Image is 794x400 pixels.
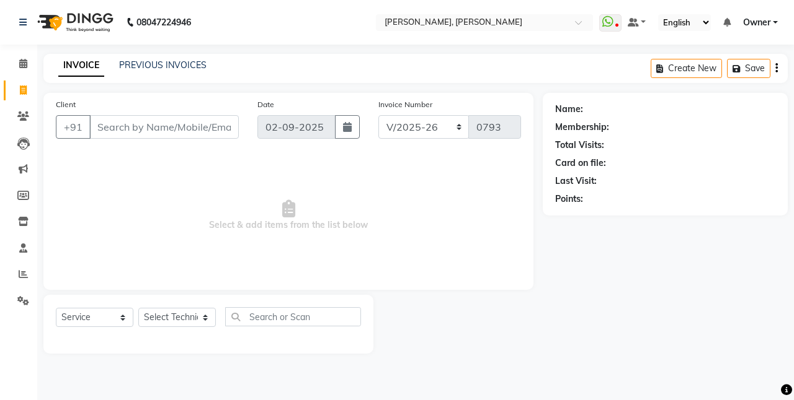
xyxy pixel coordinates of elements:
span: Owner [743,16,770,29]
label: Invoice Number [378,99,432,110]
button: +91 [56,115,91,139]
button: Save [727,59,770,78]
div: Membership: [555,121,609,134]
span: Select & add items from the list below [56,154,521,277]
div: Total Visits: [555,139,604,152]
label: Client [56,99,76,110]
a: PREVIOUS INVOICES [119,59,207,71]
div: Points: [555,193,583,206]
input: Search by Name/Mobile/Email/Code [89,115,239,139]
a: INVOICE [58,54,104,77]
img: logo [32,5,117,40]
input: Search or Scan [225,307,361,326]
button: Create New [651,59,722,78]
b: 08047224946 [136,5,191,40]
div: Card on file: [555,157,606,170]
label: Date [257,99,274,110]
div: Name: [555,103,583,116]
div: Last Visit: [555,175,597,188]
